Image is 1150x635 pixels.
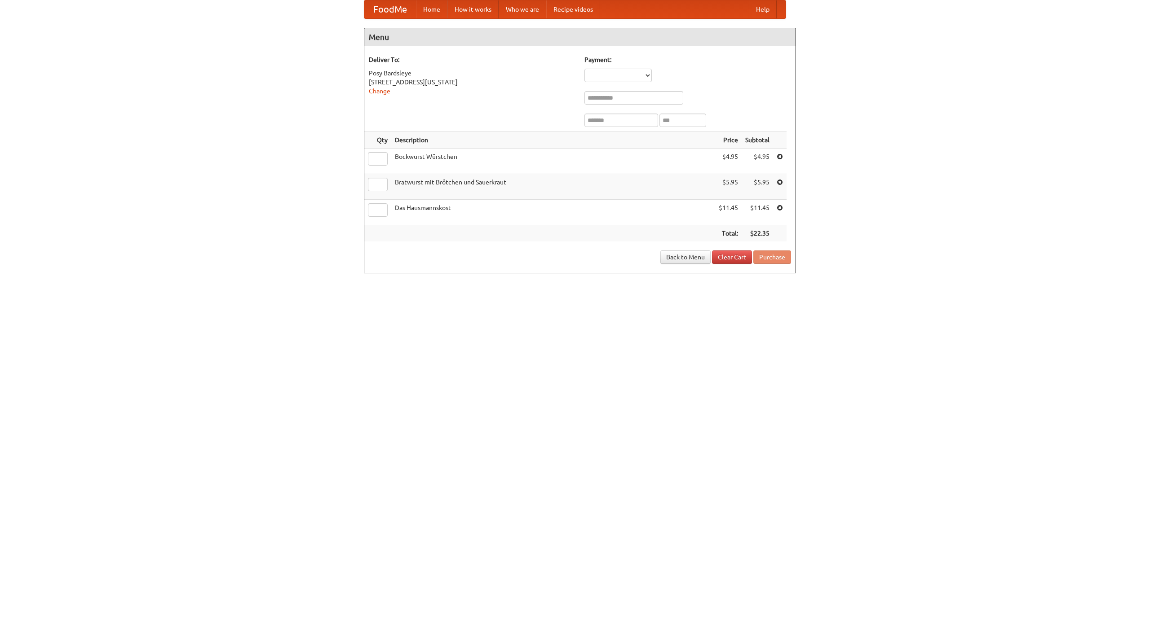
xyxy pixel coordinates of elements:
[369,55,575,64] h5: Deliver To:
[742,225,773,242] th: $22.35
[715,200,742,225] td: $11.45
[391,174,715,200] td: Bratwurst mit Brötchen und Sauerkraut
[391,149,715,174] td: Bockwurst Würstchen
[369,78,575,87] div: [STREET_ADDRESS][US_STATE]
[753,250,791,264] button: Purchase
[742,200,773,225] td: $11.45
[742,149,773,174] td: $4.95
[715,132,742,149] th: Price
[715,149,742,174] td: $4.95
[369,69,575,78] div: Posy Bardsleye
[660,250,711,264] a: Back to Menu
[546,0,600,18] a: Recipe videos
[364,132,391,149] th: Qty
[416,0,447,18] a: Home
[499,0,546,18] a: Who we are
[447,0,499,18] a: How it works
[391,200,715,225] td: Das Hausmannskost
[749,0,777,18] a: Help
[742,132,773,149] th: Subtotal
[391,132,715,149] th: Description
[742,174,773,200] td: $5.95
[364,28,796,46] h4: Menu
[364,0,416,18] a: FoodMe
[369,88,390,95] a: Change
[715,174,742,200] td: $5.95
[584,55,791,64] h5: Payment:
[715,225,742,242] th: Total:
[712,250,752,264] a: Clear Cart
